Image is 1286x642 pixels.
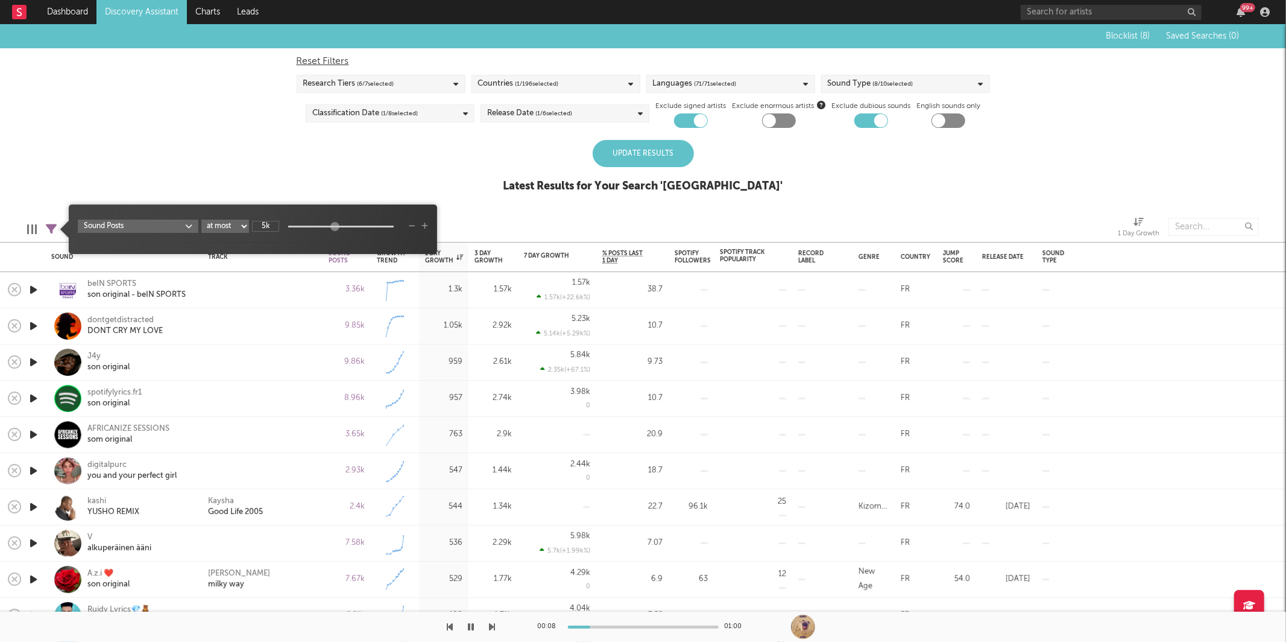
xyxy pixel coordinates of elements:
[572,315,590,323] div: 5.23k
[1042,250,1064,264] div: Sound Type
[675,500,708,514] div: 96.1k
[570,388,590,396] div: 3.98k
[901,427,910,442] div: FR
[675,250,711,264] div: Spotify Followers
[1140,32,1150,40] span: ( 8 )
[778,570,786,578] div: 12
[312,106,418,121] div: Classification Date
[87,568,130,579] div: A.z.i ❤️
[425,391,462,405] div: 957
[873,77,913,91] span: ( 8 / 10 selected)
[425,500,462,514] div: 544
[1021,5,1202,20] input: Search for artists
[87,532,151,554] a: Valkuperäinen ääni
[901,500,910,514] div: FR
[982,572,1030,586] div: [DATE]
[329,572,365,586] div: 7.67k
[297,54,990,69] div: Reset Filters
[859,565,889,594] div: New Age
[474,572,512,586] div: 1.77k
[524,252,572,259] div: 7 Day Growth
[1166,32,1239,40] span: Saved Searches
[901,608,910,623] div: FR
[425,572,462,586] div: 529
[602,355,663,369] div: 9.73
[535,106,572,121] span: ( 1 / 6 selected)
[602,282,663,297] div: 38.7
[586,475,590,482] div: 0
[425,250,463,264] div: 1 Day Growth
[570,460,590,468] div: 2.44k
[916,99,980,113] label: English sounds only
[572,279,590,287] div: 1.57k
[901,391,910,405] div: FR
[901,355,910,369] div: FR
[303,77,394,91] div: Research Tiers
[540,547,590,555] div: 5.7k ( +1.99k % )
[602,250,645,264] span: % Posts Last 1 Day
[329,250,350,264] div: Sound Posts
[87,279,186,300] a: beIN SPORTSson original - beIN SPORTS
[570,532,590,540] div: 5.98k
[901,282,910,297] div: FR
[329,463,365,478] div: 2.93k
[87,568,130,590] a: A.z.i ❤️son original
[586,583,590,590] div: 0
[87,424,169,445] a: AFRICANIZE SESSIONSsom original
[329,536,365,550] div: 7.58k
[1162,31,1239,41] button: Saved Searches (0)
[655,99,726,113] label: Exclude signed artists
[87,315,163,337] a: dontgetdistractedDONT CRY MY LOVE
[425,355,462,369] div: 959
[503,179,783,194] div: Latest Results for Your Search ' [GEOGRAPHIC_DATA] '
[538,620,562,634] div: 00:08
[515,77,559,91] span: ( 1 / 196 selected)
[87,424,169,434] div: AFRICANIZE SESSIONS
[208,253,310,261] div: Track
[87,532,151,543] div: V
[943,500,970,514] div: 74.0
[901,463,910,478] div: FR
[46,212,57,247] div: Filters(1 filter active)
[536,329,590,337] div: 5.14k ( +5.29k % )
[570,605,590,612] div: 4.04k
[602,572,663,586] div: 6.9
[586,402,590,409] div: 0
[798,250,828,264] div: Record Label
[87,326,163,337] div: DONT CRY MY LOVE
[478,77,559,91] div: Countries
[87,496,139,507] div: kashi
[653,77,737,91] div: Languages
[425,319,462,333] div: 1.05k
[208,496,234,507] a: Kaysha
[732,99,825,113] span: Exclude enormous artists
[1168,218,1259,236] input: Search...
[474,355,512,369] div: 2.61k
[208,568,270,579] div: [PERSON_NAME]
[901,536,910,550] div: FR
[381,106,418,121] span: ( 1 / 8 selected)
[87,351,130,373] a: J4yson original
[474,463,512,478] div: 1.44k
[87,279,186,290] div: beIN SPORTS
[593,140,694,167] div: Update Results
[1237,7,1245,17] button: 99+
[425,463,462,478] div: 547
[487,106,572,121] div: Release Date
[901,253,930,261] div: Country
[87,507,139,518] div: YUSHO REMIX
[87,362,130,373] div: son original
[602,608,663,623] div: 7.52
[329,427,365,442] div: 3.65k
[474,500,512,514] div: 1.34k
[817,99,825,110] button: Exclude enormous artists
[474,282,512,297] div: 1.57k
[87,290,186,300] div: son original - beIN SPORTS
[901,319,910,333] div: FR
[1240,3,1255,12] div: 99 +
[208,579,244,590] a: milky way
[425,427,462,442] div: 763
[329,608,365,623] div: 6.51k
[84,221,185,232] div: Sound Posts
[329,282,365,297] div: 3.36k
